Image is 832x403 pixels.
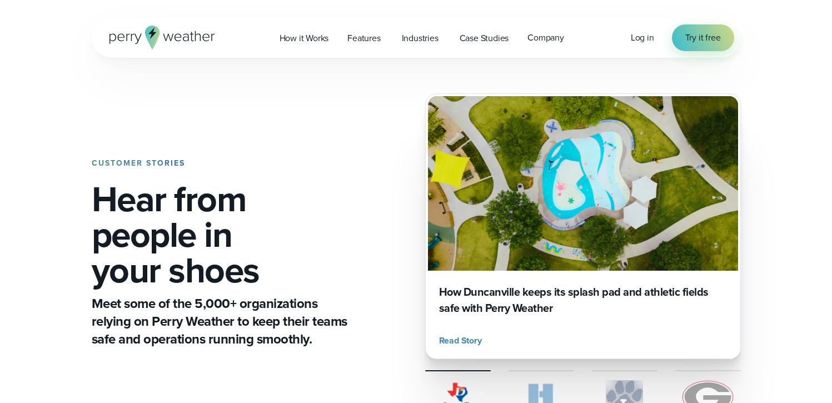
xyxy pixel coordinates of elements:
strong: CUSTOMER STORIES [92,157,185,169]
span: Try it free [685,31,721,44]
a: Duncanville Splash Pad How Duncanville keeps its splash pad and athletic fields safe with Perry W... [425,93,741,359]
h1: Hear from people in your shoes [92,181,352,288]
div: slideshow [425,93,741,359]
span: Read Story [439,334,482,347]
a: How it Works [270,27,338,49]
a: Case Studies [450,27,519,49]
a: Try it free [672,24,734,51]
p: Meet some of the 5,000+ organizations relying on Perry Weather to keep their teams safe and opera... [92,295,352,348]
span: Case Studies [460,32,509,45]
span: Company [527,31,564,44]
a: Log in [631,31,654,44]
span: How it Works [280,32,329,45]
button: Read Story [439,334,486,347]
span: Features [347,32,380,45]
img: Duncanville Splash Pad [428,96,738,271]
h3: How Duncanville keeps its splash pad and athletic fields safe with Perry Weather [439,284,727,316]
div: 1 of 4 [425,93,741,359]
span: Industries [402,32,439,45]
